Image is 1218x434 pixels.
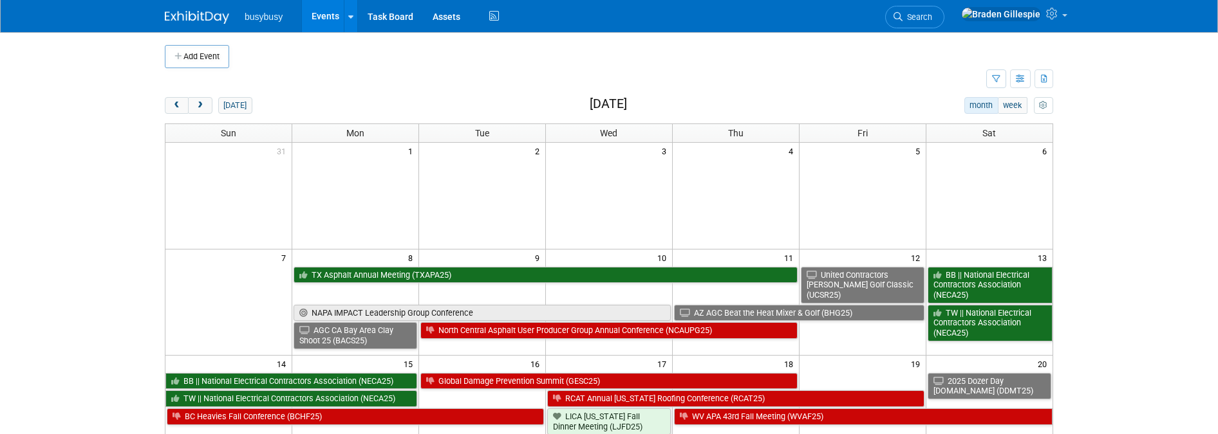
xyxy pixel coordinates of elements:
[346,128,364,138] span: Mon
[165,373,417,390] a: BB || National Electrical Contractors Association (NECA25)
[1039,102,1047,110] i: Personalize Calendar
[420,373,798,390] a: Global Damage Prevention Summit (GESC25)
[910,249,926,266] span: 12
[276,356,292,372] span: 14
[914,143,926,159] span: 5
[167,408,544,425] a: BC Heavies Fall Conference (BCHF25)
[928,267,1053,303] a: BB || National Electrical Contractors Association (NECA25)
[656,356,672,372] span: 17
[1036,249,1053,266] span: 13
[165,97,189,114] button: prev
[529,356,545,372] span: 16
[221,128,236,138] span: Sun
[590,97,627,111] h2: [DATE]
[1036,356,1053,372] span: 20
[928,373,1051,399] a: 2025 Dozer Day [DOMAIN_NAME] (DDMT25)
[1034,97,1053,114] button: myCustomButton
[218,97,252,114] button: [DATE]
[534,249,545,266] span: 9
[547,390,924,407] a: RCAT Annual [US_STATE] Roofing Conference (RCAT25)
[961,7,1041,21] img: Braden Gillespie
[674,408,1053,425] a: WV APA 43rd Fall Meeting (WVAF25)
[188,97,212,114] button: next
[165,390,417,407] a: TW || National Electrical Contractors Association (NECA25)
[280,249,292,266] span: 7
[928,305,1053,341] a: TW || National Electrical Contractors Association (NECA25)
[982,128,996,138] span: Sat
[407,249,418,266] span: 8
[600,128,617,138] span: Wed
[787,143,799,159] span: 4
[801,267,924,303] a: United Contractors [PERSON_NAME] Golf Classic (UCSR25)
[407,143,418,159] span: 1
[661,143,672,159] span: 3
[674,305,924,321] a: AZ AGC Beat the Heat Mixer & Golf (BHG25)
[165,45,229,68] button: Add Event
[998,97,1027,114] button: week
[910,356,926,372] span: 19
[475,128,489,138] span: Tue
[165,11,229,24] img: ExhibitDay
[1041,143,1053,159] span: 6
[728,128,744,138] span: Thu
[783,356,799,372] span: 18
[885,6,944,28] a: Search
[294,305,671,321] a: NAPA IMPACT Leadership Group Conference
[783,249,799,266] span: 11
[294,267,797,284] a: TX Asphalt Annual Meeting (TXAPA25)
[964,97,998,114] button: month
[402,356,418,372] span: 15
[276,143,292,159] span: 31
[245,12,283,22] span: busybusy
[903,12,932,22] span: Search
[656,249,672,266] span: 10
[294,322,417,348] a: AGC CA Bay Area Clay Shoot 25 (BACS25)
[534,143,545,159] span: 2
[420,322,798,339] a: North Central Asphalt User Producer Group Annual Conference (NCAUPG25)
[857,128,868,138] span: Fri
